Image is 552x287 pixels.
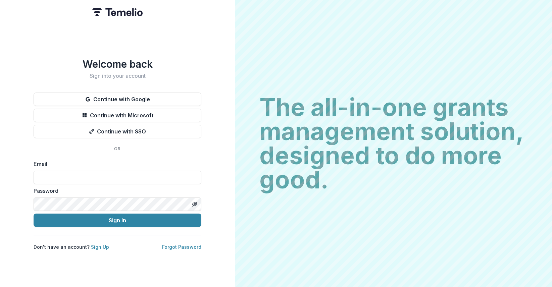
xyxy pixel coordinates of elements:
a: Forgot Password [162,244,201,250]
a: Sign Up [91,244,109,250]
button: Continue with SSO [34,125,201,138]
button: Toggle password visibility [189,199,200,210]
h1: Welcome back [34,58,201,70]
p: Don't have an account? [34,243,109,250]
h2: Sign into your account [34,73,201,79]
label: Password [34,187,197,195]
img: Temelio [92,8,143,16]
button: Continue with Microsoft [34,109,201,122]
button: Continue with Google [34,93,201,106]
button: Sign In [34,214,201,227]
label: Email [34,160,197,168]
